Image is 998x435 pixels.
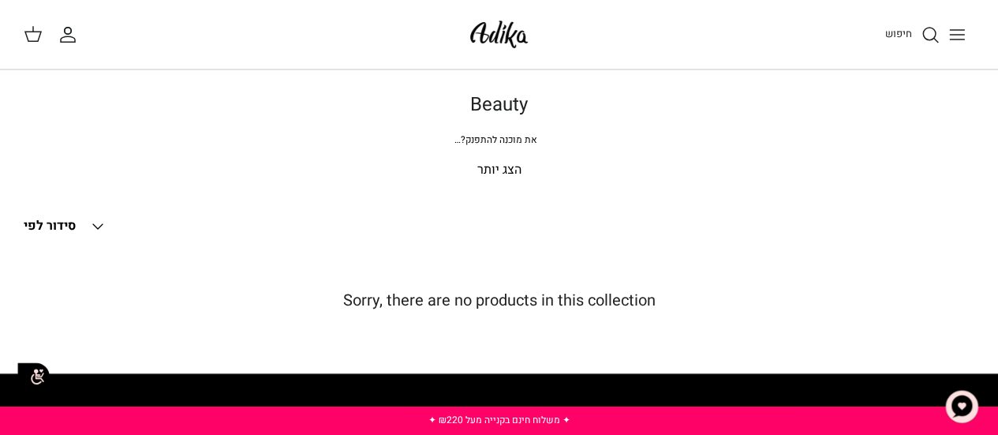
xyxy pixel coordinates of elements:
span: חיפוש [885,26,912,41]
button: Toggle menu [940,17,974,52]
span: את מוכנה להתפנק? [454,133,537,147]
img: accessibility_icon02.svg [12,354,55,398]
a: חיפוש [885,25,940,44]
a: החשבון שלי [58,25,84,44]
p: הצג יותר [24,160,974,181]
button: צ'אט [938,383,985,430]
h1: Beauty [24,94,974,117]
span: סידור לפי [24,216,76,235]
img: Adika IL [465,16,533,53]
h5: Sorry, there are no products in this collection [24,291,974,310]
button: סידור לפי [24,209,107,244]
a: ✦ משלוח חינם בקנייה מעל ₪220 ✦ [428,413,570,427]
